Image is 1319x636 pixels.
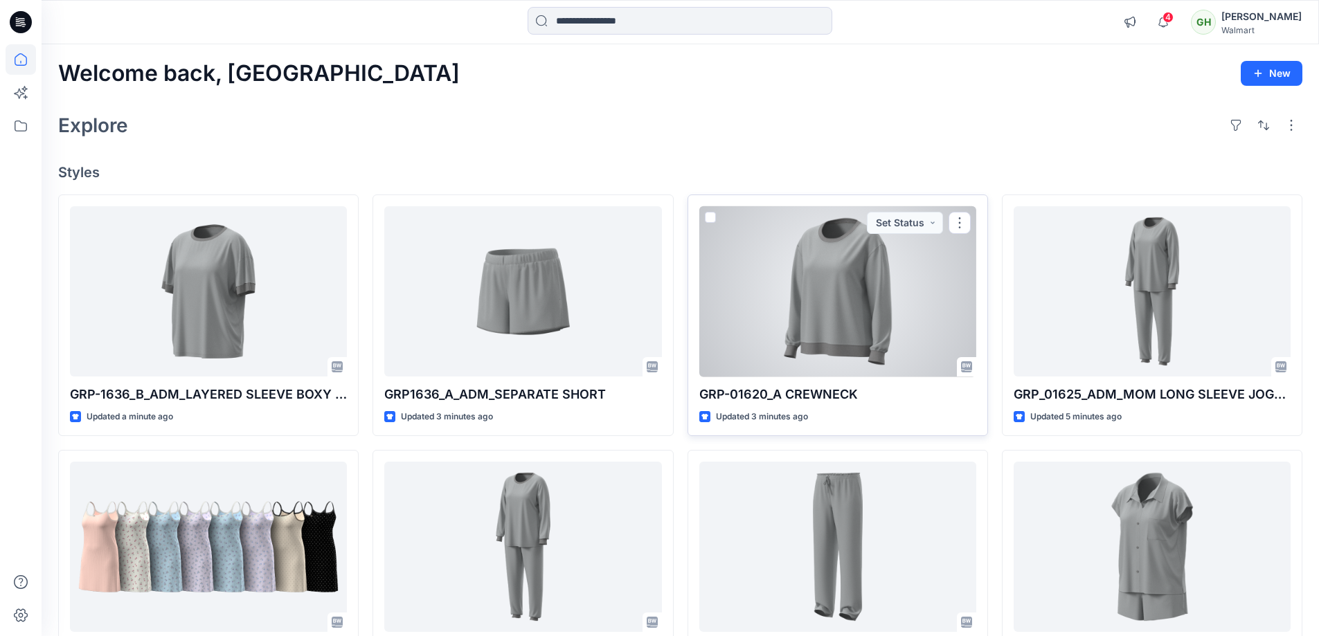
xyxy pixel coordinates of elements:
p: Updated 5 minutes ago [1030,410,1122,424]
h4: Styles [58,164,1302,181]
button: New [1241,61,1302,86]
p: Updated 3 minutes ago [716,410,808,424]
a: GRP-01595 COLLAR SET [1014,462,1291,633]
div: Walmart [1221,25,1302,35]
div: GH [1191,10,1216,35]
a: GRP-1636_B_ADM_LAYERED SLEEVE BOXY TEE [70,206,347,377]
a: GRP-01620_A CREWNECK [699,206,976,377]
span: 4 [1163,12,1174,23]
p: GRP-1636_B_ADM_LAYERED SLEEVE BOXY TEE [70,385,347,404]
div: [PERSON_NAME] [1221,8,1302,25]
h2: Explore [58,114,128,136]
a: GRP1636_A_ADM_SEPARATE SHORT [384,206,661,377]
p: GRP-01620_A CREWNECK [699,385,976,404]
a: GRP_01623_ADM_MOM LONG SLEEVE JOGGER [384,462,661,633]
h2: Welcome back, [GEOGRAPHIC_DATA] [58,61,460,87]
a: GRP_01625_ADM_MOM LONG SLEEVE JOGGER [1014,206,1291,377]
p: GRP1636_A_ADM_SEPARATE SHORT [384,385,661,404]
p: GRP_01625_ADM_MOM LONG SLEEVE JOGGER [1014,385,1291,404]
p: Updated a minute ago [87,410,173,424]
a: WM32604_ADM_POINTELLE SHORT CHEMISE_COLORWAY [70,462,347,633]
a: GRP-01624_ADM_KEY ITEM PANT 5 [699,462,976,633]
p: Updated 3 minutes ago [401,410,493,424]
